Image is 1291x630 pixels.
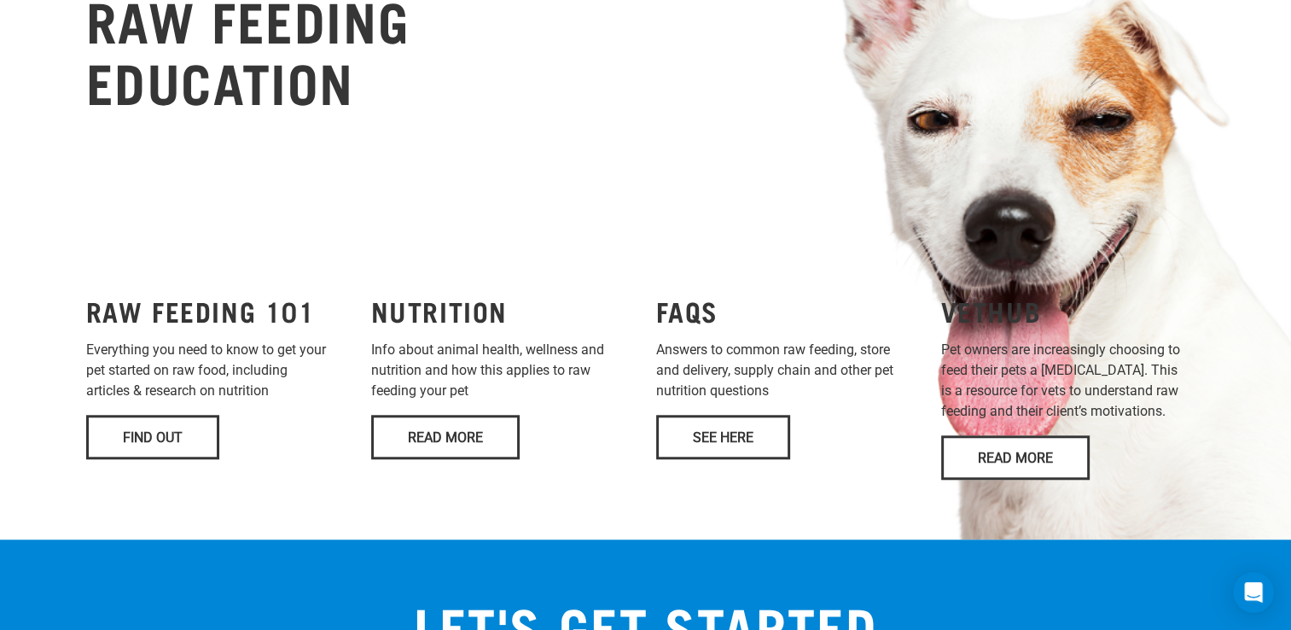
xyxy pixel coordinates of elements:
p: Info about animal health, wellness and nutrition and how this applies to raw feeding your pet [371,340,636,401]
a: See Here [656,415,790,459]
a: Find Out [86,415,219,459]
p: Everything you need to know to get your pet started on raw food, including articles & research on... [86,340,351,401]
h3: VETHUB [941,295,1206,326]
a: Read More [941,435,1090,480]
h3: FAQS [656,295,921,326]
p: Pet owners are increasingly choosing to feed their pets a [MEDICAL_DATA]. This is a resource for ... [941,340,1206,422]
h3: NUTRITION [371,295,636,326]
p: Answers to common raw feeding, store and delivery, supply chain and other pet nutrition questions [656,340,921,401]
div: Open Intercom Messenger [1233,572,1274,613]
a: Read More [371,415,520,459]
h3: RAW FEEDING 101 [86,295,351,326]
